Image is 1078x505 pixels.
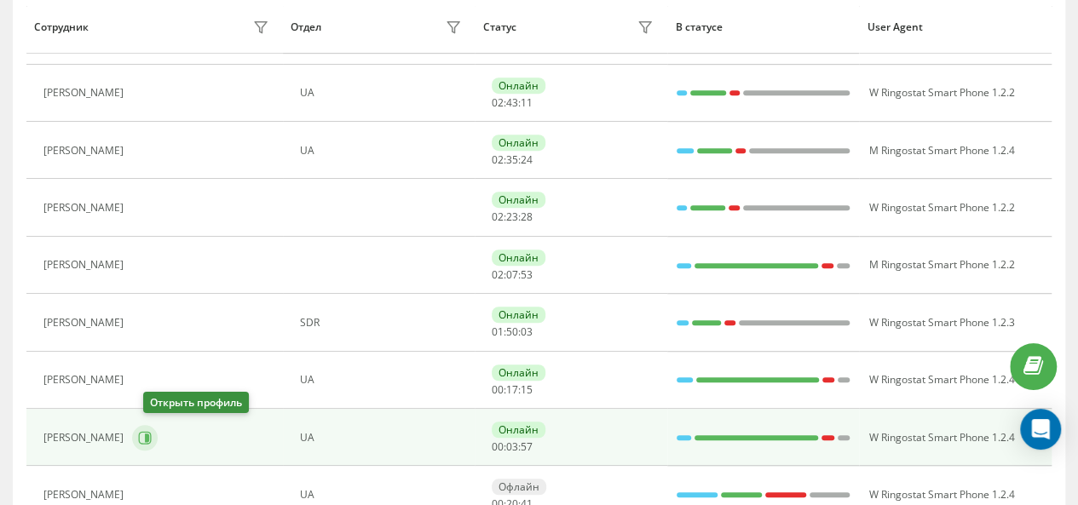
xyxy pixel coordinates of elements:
[868,315,1014,330] span: W Ringostat Smart Phone 1.2.3
[43,87,128,99] div: [PERSON_NAME]
[492,95,504,110] span: 02
[521,209,533,224] span: 28
[43,145,128,157] div: [PERSON_NAME]
[492,192,545,208] div: Онлайн
[492,326,533,338] div: : :
[300,145,466,157] div: UA
[868,143,1014,158] span: M Ringostat Smart Phone 1.2.4
[34,21,89,33] div: Сотрудник
[868,430,1014,445] span: W Ringostat Smart Phone 1.2.4
[521,382,533,397] span: 15
[492,267,504,282] span: 02
[492,364,545,381] div: Онлайн
[521,152,533,167] span: 24
[492,152,504,167] span: 02
[492,97,533,109] div: : :
[492,77,545,94] div: Онлайн
[43,374,128,386] div: [PERSON_NAME]
[492,479,546,495] div: Офлайн
[300,317,466,329] div: SDR
[492,211,533,223] div: : :
[506,267,518,282] span: 07
[492,422,545,438] div: Онлайн
[521,95,533,110] span: 11
[868,257,1014,272] span: M Ringostat Smart Phone 1.2.2
[506,152,518,167] span: 35
[143,392,249,413] div: Открыть профиль
[506,324,518,339] span: 50
[43,259,128,271] div: [PERSON_NAME]
[43,432,128,444] div: [PERSON_NAME]
[291,21,321,33] div: Отдел
[868,487,1014,502] span: W Ringostat Smart Phone 1.2.4
[492,307,545,323] div: Онлайн
[868,21,1044,33] div: User Agent
[1020,409,1061,450] div: Open Intercom Messenger
[43,489,128,501] div: [PERSON_NAME]
[483,21,516,33] div: Статус
[300,489,466,501] div: UA
[492,384,533,396] div: : :
[300,374,466,386] div: UA
[521,267,533,282] span: 53
[506,382,518,397] span: 17
[492,209,504,224] span: 02
[675,21,851,33] div: В статусе
[492,382,504,397] span: 00
[300,432,466,444] div: UA
[506,439,518,454] span: 03
[506,209,518,224] span: 23
[506,95,518,110] span: 43
[43,202,128,214] div: [PERSON_NAME]
[492,324,504,339] span: 01
[492,441,533,453] div: : :
[868,85,1014,100] span: W Ringostat Smart Phone 1.2.2
[492,135,545,151] div: Онлайн
[492,269,533,281] div: : :
[492,250,545,266] div: Онлайн
[521,439,533,454] span: 57
[492,439,504,454] span: 00
[521,324,533,339] span: 03
[868,372,1014,387] span: W Ringostat Smart Phone 1.2.4
[492,154,533,166] div: : :
[868,200,1014,215] span: W Ringostat Smart Phone 1.2.2
[43,317,128,329] div: [PERSON_NAME]
[300,87,466,99] div: UA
